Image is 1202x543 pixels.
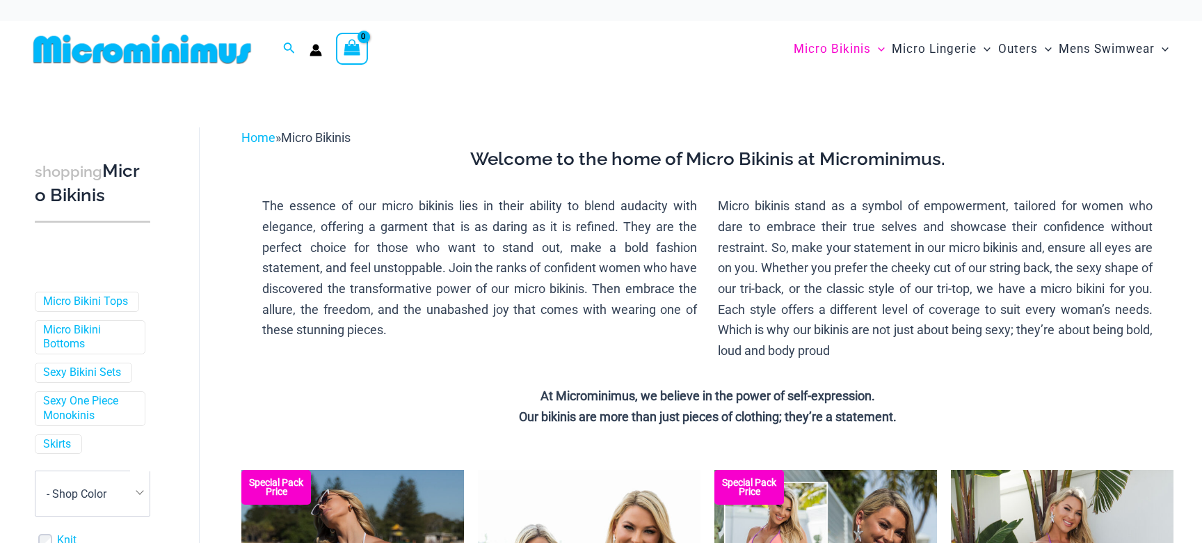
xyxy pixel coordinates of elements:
[43,323,134,352] a: Micro Bikini Bottoms
[241,130,275,145] a: Home
[310,44,322,56] a: Account icon link
[43,294,128,309] a: Micro Bikini Tops
[888,28,994,70] a: Micro LingerieMenu ToggleMenu Toggle
[43,394,134,423] a: Sexy One Piece Monokinis
[283,40,296,58] a: Search icon link
[1155,31,1169,67] span: Menu Toggle
[1055,28,1172,70] a: Mens SwimwearMenu ToggleMenu Toggle
[540,388,875,403] strong: At Microminimus, we believe in the power of self-expression.
[28,33,257,65] img: MM SHOP LOGO FLAT
[336,33,368,65] a: View Shopping Cart, empty
[35,471,150,516] span: - Shop Color
[241,130,351,145] span: »
[519,409,897,424] strong: Our bikinis are more than just pieces of clothing; they’re a statement.
[35,163,102,180] span: shopping
[43,365,121,380] a: Sexy Bikini Sets
[714,478,784,496] b: Special Pack Price
[794,31,871,67] span: Micro Bikinis
[1059,31,1155,67] span: Mens Swimwear
[977,31,991,67] span: Menu Toggle
[790,28,888,70] a: Micro BikinisMenu ToggleMenu Toggle
[892,31,977,67] span: Micro Lingerie
[718,196,1153,361] p: Micro bikinis stand as a symbol of empowerment, tailored for women who dare to embrace their true...
[35,159,150,207] h3: Micro Bikinis
[241,478,311,496] b: Special Pack Price
[252,148,1163,171] h3: Welcome to the home of Micro Bikinis at Microminimus.
[281,130,351,145] span: Micro Bikinis
[35,471,150,517] span: - Shop Color
[47,487,106,501] span: - Shop Color
[262,196,697,340] p: The essence of our micro bikinis lies in their ability to blend audacity with elegance, offering ...
[788,26,1174,72] nav: Site Navigation
[871,31,885,67] span: Menu Toggle
[998,31,1038,67] span: Outers
[1038,31,1052,67] span: Menu Toggle
[995,28,1055,70] a: OutersMenu ToggleMenu Toggle
[43,437,71,452] a: Skirts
